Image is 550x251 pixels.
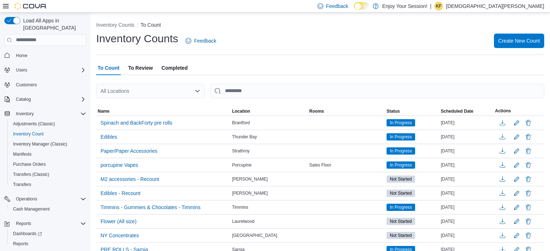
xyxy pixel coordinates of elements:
[13,66,86,74] span: Users
[16,221,31,226] span: Reports
[98,108,110,114] span: Name
[195,88,200,94] button: Open list of options
[98,216,140,227] button: Flower (All size)
[439,231,494,240] div: [DATE]
[16,67,27,73] span: Users
[7,129,89,139] button: Inventory Count
[7,239,89,249] button: Reports
[13,95,86,104] span: Catalog
[524,133,533,141] button: Delete
[387,190,415,197] span: Not Started
[20,17,86,31] span: Load All Apps in [GEOGRAPHIC_DATA]
[439,118,494,127] div: [DATE]
[101,218,137,225] span: Flower (All size)
[10,140,70,148] a: Inventory Manager (Classic)
[98,131,120,142] button: Edibles
[96,31,178,46] h1: Inventory Counts
[141,22,161,28] button: To Count
[524,118,533,127] button: Delete
[439,133,494,141] div: [DATE]
[13,182,31,187] span: Transfers
[439,203,494,212] div: [DATE]
[7,204,89,214] button: Cash Management
[495,108,511,114] span: Actions
[13,66,30,74] button: Users
[387,133,415,140] span: In Progress
[10,229,45,238] a: Dashboards
[439,147,494,155] div: [DATE]
[524,189,533,198] button: Delete
[16,53,27,59] span: Home
[512,146,521,156] button: Edit count details
[494,34,544,48] button: Create New Count
[439,175,494,183] div: [DATE]
[13,206,50,212] span: Cash Management
[354,2,369,10] input: Dark Mode
[231,107,308,116] button: Location
[10,120,58,128] a: Adjustments (Classic)
[441,108,473,114] span: Scheduled Date
[98,117,175,128] button: Spinach and BackForty pre rolls
[390,204,412,211] span: In Progress
[98,174,162,185] button: M2 accessories - Recount
[232,190,268,196] span: [PERSON_NAME]
[96,107,231,116] button: Name
[390,148,412,154] span: In Progress
[326,3,348,10] span: Feedback
[10,239,31,248] a: Reports
[1,194,89,204] button: Operations
[10,239,86,248] span: Reports
[13,51,86,60] span: Home
[7,159,89,169] button: Purchase Orders
[430,2,432,10] p: |
[232,162,252,168] span: Porcupine
[10,180,86,189] span: Transfers
[98,61,119,75] span: To Count
[10,160,86,169] span: Purchase Orders
[308,107,385,116] button: Rooms
[524,175,533,183] button: Delete
[232,148,250,154] span: Strathroy
[387,232,415,239] span: Not Started
[436,2,442,10] span: KF
[96,22,135,28] button: Inventory Counts
[101,204,200,211] span: Timmins - Gummies & Chocolates - Timmins
[1,50,89,61] button: Home
[13,161,46,167] span: Purchase Orders
[390,120,412,126] span: In Progress
[13,241,28,247] span: Reports
[512,230,521,241] button: Edit count details
[10,180,34,189] a: Transfers
[13,131,44,137] span: Inventory Count
[512,216,521,227] button: Edit count details
[13,195,86,203] span: Operations
[512,174,521,185] button: Edit count details
[387,161,415,169] span: In Progress
[232,176,268,182] span: [PERSON_NAME]
[194,37,216,44] span: Feedback
[524,161,533,169] button: Delete
[390,162,412,168] span: In Progress
[13,219,86,228] span: Reports
[16,82,37,88] span: Customers
[232,120,250,126] span: Brantford
[210,84,544,98] input: This is a search bar. After typing your query, hit enter to filter the results lower in the page.
[10,160,49,169] a: Purchase Orders
[98,230,142,241] button: NY Concentrates
[512,202,521,213] button: Edit count details
[13,109,86,118] span: Inventory
[101,232,139,239] span: NY Concentrates
[162,61,188,75] span: Completed
[16,96,31,102] span: Catalog
[10,140,86,148] span: Inventory Manager (Classic)
[13,95,34,104] button: Catalog
[232,108,250,114] span: Location
[1,65,89,75] button: Users
[16,196,37,202] span: Operations
[13,231,42,237] span: Dashboards
[390,176,412,182] span: Not Started
[232,218,255,224] span: Laurelwood
[439,189,494,198] div: [DATE]
[387,119,415,126] span: In Progress
[10,205,52,213] a: Cash Management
